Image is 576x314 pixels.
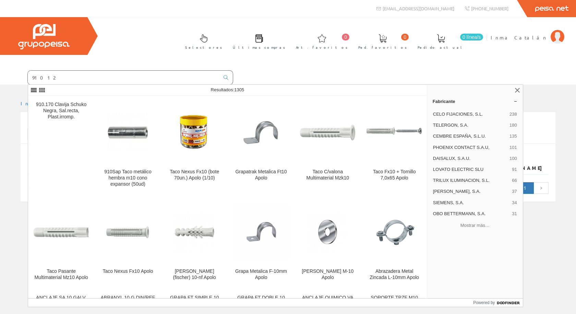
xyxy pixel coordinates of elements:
div: Taco Fx10 + Tornillo 7,0x65 Apolo [367,169,422,181]
span: Últimas compras [233,44,285,51]
div: [PERSON_NAME] M-10 Apolo [300,268,355,281]
img: Taco Fx10 + Tornillo 7,0x65 Apolo [367,105,422,160]
span: DAISALUX, S.A.U. [433,155,507,162]
span: Art. favoritos [296,44,348,51]
span: LOVATO ELECTRIC SLU [433,166,509,173]
div: [PERSON_NAME] (fischer) 10-nf Apolo [167,268,222,281]
span: TRILUX ILUMINACION, S.L. [433,177,509,184]
div: GRAPA FT SIMPLE 10 CON P. PLASTICO [167,295,222,307]
a: Taco Nexus Fx10 Apolo Taco Nexus Fx10 Apolo [95,196,161,289]
span: Pedido actual [418,44,464,51]
span: OBO BETTERMANN, S.A. [433,211,509,217]
div: © Grupo Peisa [21,210,555,216]
a: Inicio [21,100,50,106]
a: Grapatrak Metalica Ft10 Apolo Grapatrak Metalica Ft10 Apolo [228,96,294,195]
a: Página actual [519,182,534,194]
a: Powered by [473,299,523,307]
button: Mostrar más… [430,220,520,231]
span: [EMAIL_ADDRESS][DOMAIN_NAME] [383,5,454,11]
img: 910Sap Taco metálico hembra m10 cono expansor (50ud) [100,113,155,152]
a: Taco Pasante Multimaterial Mz10 Apolo Taco Pasante Multimaterial Mz10 Apolo [28,196,94,289]
div: Taco Nexus Fx10 Apolo [100,268,155,275]
span: 238 [509,111,517,117]
a: Grapa Metalica F-10mm Apolo Grapa Metalica F-10mm Apolo [228,196,294,289]
span: [PERSON_NAME], S.A. [433,188,509,195]
span: 31 [512,211,517,217]
div: Taco Nexus Fx10 (bote 70un.) Apolo (1/10) [167,169,222,181]
a: Selectores [178,28,226,54]
div: Grapatrak Metalica Ft10 Apolo [233,169,289,181]
a: 910.170 Clavija Schuko Negra, Sal.recta, Plast.irromp. [28,96,94,195]
span: 101 [509,144,517,151]
span: SIEMENS, S.A. [433,200,509,206]
img: Grapa Metalica F-10mm Apolo [233,205,289,260]
div: Taco Pasante Multimaterial Mz10 Apolo [34,268,89,281]
a: Taco Fx10 + Tornillo 7,0x65 Apolo Taco Fx10 + Tornillo 7,0x65 Apolo [361,96,427,195]
span: Listado mis albaranes [27,120,125,128]
a: 910Sap Taco metálico hembra m10 cono expansor (50ud) 910Sap Taco metálico hembra m10 cono expanso... [95,96,161,195]
a: Fabricante [427,96,523,107]
a: Inma Catalán [491,28,564,35]
span: 34 [512,200,517,206]
a: Abrazadera Metal Zincada L-10mm Apolo Abrazadera Metal Zincada L-10mm Apolo [361,196,427,289]
span: Selectores [185,44,222,51]
a: Arandela Carrocero M-10 Apolo [PERSON_NAME] M-10 Apolo [295,196,361,289]
span: Powered by [473,300,495,306]
div: 910Sap Taco metálico hembra m10 cono expansor (50ud) [100,169,155,187]
img: Taco C/valona Multimaterial Mzk10 [300,105,355,160]
span: CEMBRE ESPAÑA, S.L.U. [433,133,507,139]
div: 910.170 Clavija Schuko Negra, Sal.recta, Plast.irromp. [34,102,89,120]
div: Mostrando página 1 de 0 páginas [27,182,239,191]
span: Resultados: [211,87,244,92]
th: Número [27,162,62,174]
img: Grupo Peisa [18,24,70,49]
span: 0 línea/s [460,34,483,40]
img: Grapatrak Metalica Ft10 Apolo [233,105,289,160]
div: SOPORTE TPZF M10 DIN/REF TPZ 25 UN [367,295,422,307]
img: Arandela Carrocero M-10 Apolo [300,212,355,252]
a: Últimas compras [226,28,289,54]
span: Ped. favoritos [358,44,407,51]
span: [PHONE_NUMBER] [471,5,508,11]
img: Taco Nexus Fx10 Apolo [106,211,149,254]
span: 135 [509,133,517,139]
a: Taco Nylon (fischer) 10-nf Apolo [PERSON_NAME] (fischer) 10-nf Apolo [161,196,228,289]
div: ANCLAJE QUIMICO VA M10 ETA DIN/REF VA 10 UN [300,295,355,313]
img: Taco Nylon (fischer) 10-nf Apolo [167,212,222,252]
img: Taco Nexus Fx10 (bote 70un.) Apolo (1/10) [167,105,222,160]
div: Grapa Metalica F-10mm Apolo [233,268,289,281]
span: 0 [401,34,409,40]
span: TELERGON, S.A. [433,122,507,128]
a: Taco C/valona Multimaterial Mzk10 Taco C/valona Multimaterial Mzk10 [295,96,361,195]
input: Introduzca parte o toda la referencia1, referencia2, número, fecha(dd/mm/yy) o rango de fechas(dd... [27,128,398,140]
span: PHOENIX CONTACT S.A.U, [433,144,507,151]
span: 0 [342,34,349,40]
div: ABRANYL 10 G DIN/REF AN 100 UN [100,295,155,307]
img: Taco Pasante Multimaterial Mz10 Apolo [34,205,89,260]
div: de 0 [27,150,549,162]
div: ANCLAJE SA 10 GALV. DIN/REF SA 10 ZINCADO 50 UN [34,295,89,313]
span: 91 [512,166,517,173]
span: 66 [512,177,517,184]
span: 100 [509,155,517,162]
div: Taco C/valona Multimaterial Mzk10 [300,169,355,181]
input: Buscar ... [28,71,219,84]
span: CELO FIJACIONES, S.L. [433,111,507,117]
a: Página siguiente [533,182,549,194]
span: 180 [509,122,517,128]
span: 37 [512,188,517,195]
img: Abrazadera Metal Zincada L-10mm Apolo [367,205,422,260]
div: GRAPA FT DOBLE 10 CON P. PLASTICO [233,295,289,307]
div: Abrazadera Metal Zincada L-10mm Apolo [367,268,422,281]
a: Taco Nexus Fx10 (bote 70un.) Apolo (1/10) Taco Nexus Fx10 (bote 70un.) Apolo (1/10) [161,96,228,195]
label: Mostrar [27,150,87,160]
span: 1305 [234,87,244,92]
span: Inma Catalán [491,34,547,41]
